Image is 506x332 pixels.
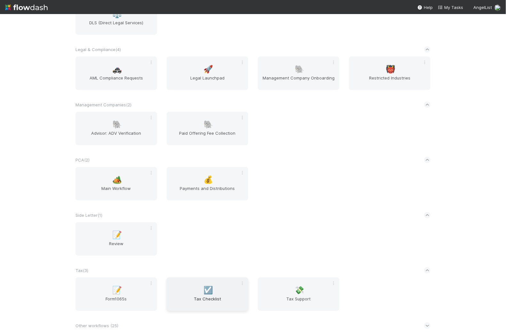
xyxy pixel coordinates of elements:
span: 🏕️ [113,176,122,184]
span: 👹 [386,65,396,73]
a: 🐘Management Company Onboarding [258,57,339,90]
span: PCA ( 2 ) [75,157,90,162]
span: AML Compliance Requests [78,75,154,87]
span: 🚀 [204,65,213,73]
span: Legal & Compliance ( 4 ) [75,47,121,52]
span: My Tasks [438,5,463,10]
a: 🐘Advisor: ADV Verification [75,112,157,145]
span: Legal Launchpad [169,75,246,87]
span: Tax Checklist [169,296,246,308]
span: Payments and Distributions [169,185,246,198]
a: 🚓AML Compliance Requests [75,57,157,90]
span: 🐘 [295,65,304,73]
span: 🐘 [113,120,122,129]
a: 🐘Paid Offering Fee Collection [167,112,248,145]
a: ☑️Tax Checklist [167,277,248,311]
div: Help [417,4,433,11]
span: Advisor: ADV Verification [78,130,154,143]
span: Review [78,240,154,253]
img: avatar_eed832e9-978b-43e4-b51e-96e46fa5184b.png [494,4,501,11]
span: 🐘 [204,120,213,129]
a: My Tasks [438,4,463,11]
a: 👹Restricted Industries [349,57,431,90]
span: Management Company Onboarding [260,75,337,87]
span: Tax Support [260,296,337,308]
span: Tax ( 3 ) [75,268,88,273]
span: Main Workflow [78,185,154,198]
span: 💰 [204,176,213,184]
a: 🏕️Main Workflow [75,167,157,200]
span: 📝 [113,231,122,239]
a: 💰Payments and Distributions [167,167,248,200]
span: AngelList [473,5,492,10]
a: 📝Review [75,222,157,256]
span: Paid Offering Fee Collection [169,130,246,143]
a: ⚖️DLS (Direct Legal Services) [75,1,157,35]
span: DLS (Direct Legal Services) [78,19,154,32]
a: 📝Form1065s [75,277,157,311]
span: 💸 [295,286,304,294]
a: 💸Tax Support [258,277,339,311]
img: logo-inverted-e16ddd16eac7371096b0.svg [5,2,48,13]
span: Other workflows ( 25 ) [75,323,118,328]
span: Side Letter ( 1 ) [75,213,102,218]
span: 🚓 [113,65,122,73]
a: 🚀Legal Launchpad [167,57,248,90]
span: Form1065s [78,296,154,308]
span: ☑️ [204,286,213,294]
span: Restricted Industries [352,75,428,87]
span: 📝 [113,286,122,294]
span: ⚖️ [113,10,122,18]
span: Management Companies ( 2 ) [75,102,131,107]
